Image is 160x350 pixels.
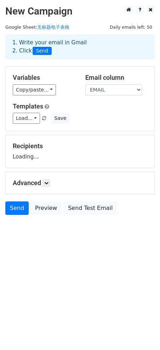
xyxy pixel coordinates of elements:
div: Loading... [13,142,147,161]
a: Send Test Email [63,201,117,215]
h5: Advanced [13,179,147,187]
a: Send [5,201,29,215]
span: Daily emails left: 50 [107,23,155,31]
div: 1. Write your email in Gmail 2. Click [7,39,153,55]
a: Templates [13,102,43,110]
a: Load... [13,113,40,124]
span: Send [33,47,52,55]
button: Save [51,113,69,124]
h5: Email column [85,74,147,82]
a: Preview [30,201,62,215]
h5: Variables [13,74,75,82]
a: Daily emails left: 50 [107,24,155,30]
a: Copy/paste... [13,84,56,95]
a: 无标题电子表格 [37,24,69,30]
h5: Recipients [13,142,147,150]
h2: New Campaign [5,5,155,17]
small: Google Sheet: [5,24,69,30]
